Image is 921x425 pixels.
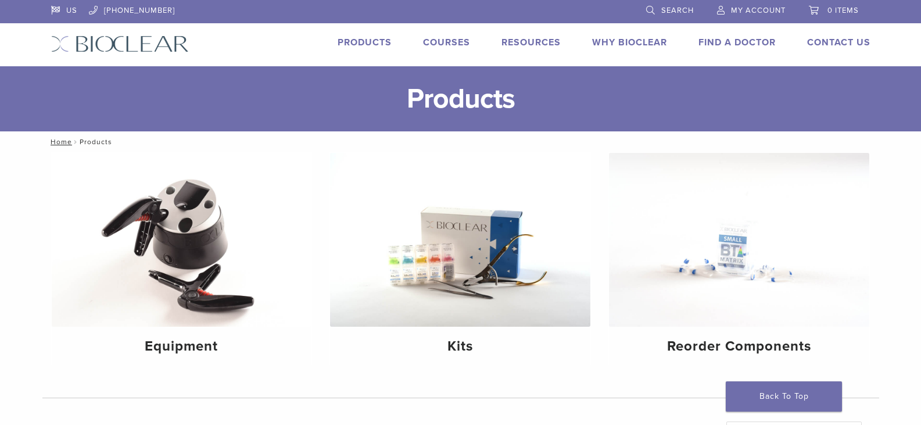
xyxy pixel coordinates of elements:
span: / [72,139,80,145]
a: Reorder Components [609,153,869,365]
img: Reorder Components [609,153,869,327]
img: Bioclear [51,35,189,52]
a: Courses [423,37,470,48]
span: Search [661,6,694,15]
h4: Equipment [61,336,303,357]
h4: Reorder Components [618,336,860,357]
nav: Products [42,131,879,152]
a: Find A Doctor [698,37,776,48]
a: Resources [501,37,561,48]
img: Kits [330,153,590,327]
span: My Account [731,6,786,15]
h4: Kits [339,336,581,357]
a: Equipment [52,153,312,365]
img: Equipment [52,153,312,327]
a: Back To Top [726,381,842,412]
a: Why Bioclear [592,37,667,48]
a: Kits [330,153,590,365]
a: Products [338,37,392,48]
span: 0 items [827,6,859,15]
a: Contact Us [807,37,870,48]
a: Home [47,138,72,146]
